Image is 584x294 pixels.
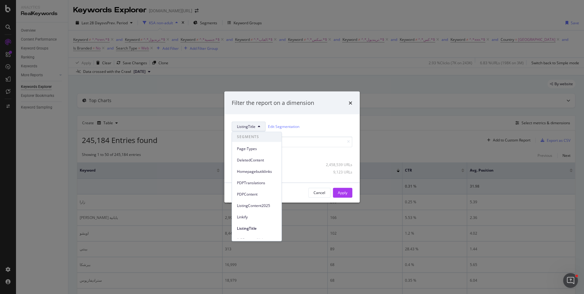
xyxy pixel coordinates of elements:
[333,188,352,197] button: Apply
[237,192,277,197] span: PDPContent
[224,92,360,203] div: modal
[338,190,347,195] div: Apply
[237,169,277,174] span: Homepagebutiklinks
[232,132,282,142] span: SEGMENTS
[232,121,266,131] button: ListingTitle
[232,152,352,157] div: Select all data available
[237,124,255,129] span: ListingTitle
[232,136,352,147] input: Search
[268,123,299,130] a: Edit Segmentation
[237,237,277,243] span: 1-3DroppedUrls
[237,146,277,152] span: Page-Types
[308,188,330,197] button: Cancel
[322,162,352,167] div: 2,458,539 URLs
[237,180,277,186] span: PDPTranslations
[237,226,277,231] span: ListingTitle
[314,190,325,195] div: Cancel
[237,214,277,220] span: Linkify
[232,99,314,107] div: Filter the report on a dimension
[563,273,578,288] iframe: Intercom live chat
[349,99,352,107] div: times
[237,203,277,209] span: ListingContent2025
[322,169,352,175] div: 9,123 URLs
[237,157,277,163] span: DeletedContent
